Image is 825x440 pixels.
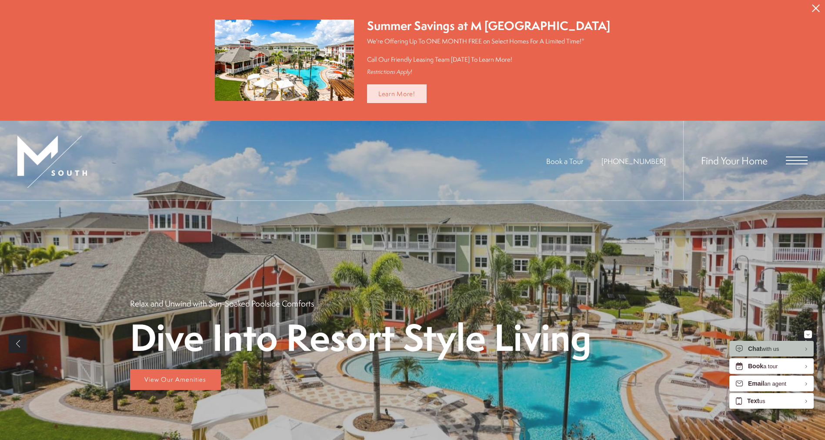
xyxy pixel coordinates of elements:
[786,157,808,164] button: Open Menu
[601,156,666,166] a: Call Us at 813-570-8014
[701,153,768,167] a: Find Your Home
[130,369,221,390] a: View Our Amenities
[130,318,591,357] p: Dive Into Resort Style Living
[9,335,27,353] a: Previous
[601,156,666,166] span: [PHONE_NUMBER]
[144,375,206,384] span: View Our Amenities
[546,156,583,166] a: Book a Tour
[367,68,610,76] div: Restrictions Apply!
[367,84,427,103] a: Learn More!
[367,17,610,34] div: Summer Savings at M [GEOGRAPHIC_DATA]
[798,335,816,353] a: Next
[130,298,314,309] p: Relax and Unwind with Sun-Soaked Poolside Comforts
[215,20,354,101] img: Summer Savings at M South Apartments
[367,37,610,64] p: We're Offering Up To ONE MONTH FREE on Select Homes For A Limited Time!* Call Our Friendly Leasin...
[17,136,87,188] img: MSouth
